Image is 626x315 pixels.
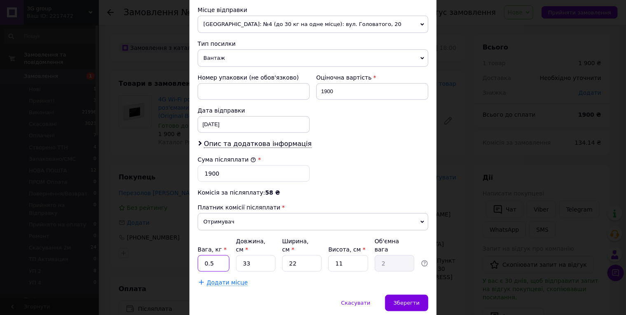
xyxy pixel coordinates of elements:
label: Сума післяплати [198,156,256,163]
span: Тип посилки [198,40,236,47]
span: 58 ₴ [265,189,280,196]
label: Ширина, см [282,238,308,253]
div: Об'ємна вага [375,237,414,254]
span: Отримувач [198,213,428,230]
div: Оціночна вартість [316,73,428,82]
span: [GEOGRAPHIC_DATA]: №4 (до 30 кг на одне місце): вул. Головатого, 20 [198,16,428,33]
div: Номер упаковки (не обов'язково) [198,73,310,82]
span: Місце відправки [198,7,248,13]
span: Зберегти [394,300,420,306]
div: Комісія за післяплату: [198,188,428,197]
label: Довжина, см [236,238,266,253]
span: Платник комісії післяплати [198,204,280,211]
span: Скасувати [341,300,370,306]
label: Висота, см [328,246,365,253]
span: Вантаж [198,49,428,67]
span: Опис та додаткова інформація [204,140,312,148]
div: Дата відправки [198,106,310,115]
label: Вага, кг [198,246,227,253]
span: Додати місце [207,279,248,286]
